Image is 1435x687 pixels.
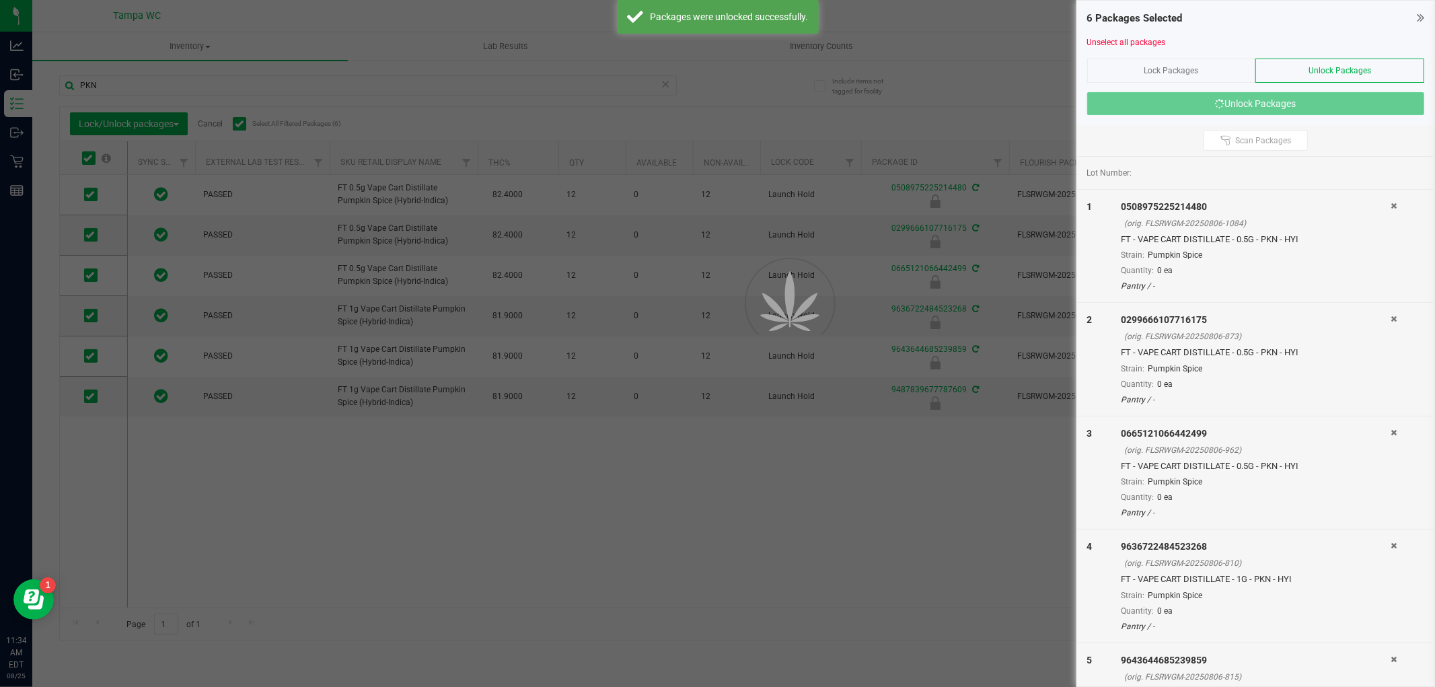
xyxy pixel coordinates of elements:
[1087,38,1166,47] a: Unselect all packages
[1121,280,1391,292] div: Pantry / -
[1087,314,1093,325] span: 2
[1087,541,1093,552] span: 4
[1121,427,1391,441] div: 0665121066442499
[1121,460,1391,473] div: FT - VAPE CART DISTILLATE - 0.5G - PKN - HYI
[1157,266,1173,275] span: 0 ea
[1309,66,1371,75] span: Unlock Packages
[1204,131,1308,151] button: Scan Packages
[1121,540,1391,554] div: 9636722484523268
[1235,135,1291,146] span: Scan Packages
[1157,379,1173,389] span: 0 ea
[1087,655,1093,665] span: 5
[40,577,56,593] iframe: Resource center unread badge
[13,579,54,620] iframe: Resource center
[1121,364,1144,373] span: Strain:
[1124,557,1391,569] div: (orig. FLSRWGM-20250806-810)
[1157,606,1173,616] span: 0 ea
[1124,217,1391,229] div: (orig. FLSRWGM-20250806-1084)
[1148,591,1202,600] span: Pumpkin Spice
[1121,379,1154,389] span: Quantity:
[1148,364,1202,373] span: Pumpkin Spice
[1087,167,1132,179] span: Lot Number:
[1148,250,1202,260] span: Pumpkin Spice
[1124,671,1391,683] div: (orig. FLSRWGM-20250806-815)
[1087,92,1424,115] button: Unlock Packages
[1121,606,1154,616] span: Quantity:
[1087,428,1093,439] span: 3
[1124,330,1391,342] div: (orig. FLSRWGM-20250806-873)
[1144,66,1199,75] span: Lock Packages
[1121,477,1144,486] span: Strain:
[1121,233,1391,246] div: FT - VAPE CART DISTILLATE - 0.5G - PKN - HYI
[651,10,809,24] div: Packages were unlocked successfully.
[1121,653,1391,667] div: 9643644685239859
[1157,493,1173,502] span: 0 ea
[1121,591,1144,600] span: Strain:
[1087,201,1093,212] span: 1
[1121,573,1391,586] div: FT - VAPE CART DISTILLATE - 1G - PKN - HYI
[1121,346,1391,359] div: FT - VAPE CART DISTILLATE - 0.5G - PKN - HYI
[1121,620,1391,632] div: Pantry / -
[1121,493,1154,502] span: Quantity:
[1121,394,1391,406] div: Pantry / -
[1121,313,1391,327] div: 0299666107716175
[1121,507,1391,519] div: Pantry / -
[1124,444,1391,456] div: (orig. FLSRWGM-20250806-962)
[1148,477,1202,486] span: Pumpkin Spice
[1121,200,1391,214] div: 0508975225214480
[1121,266,1154,275] span: Quantity:
[1121,250,1144,260] span: Strain:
